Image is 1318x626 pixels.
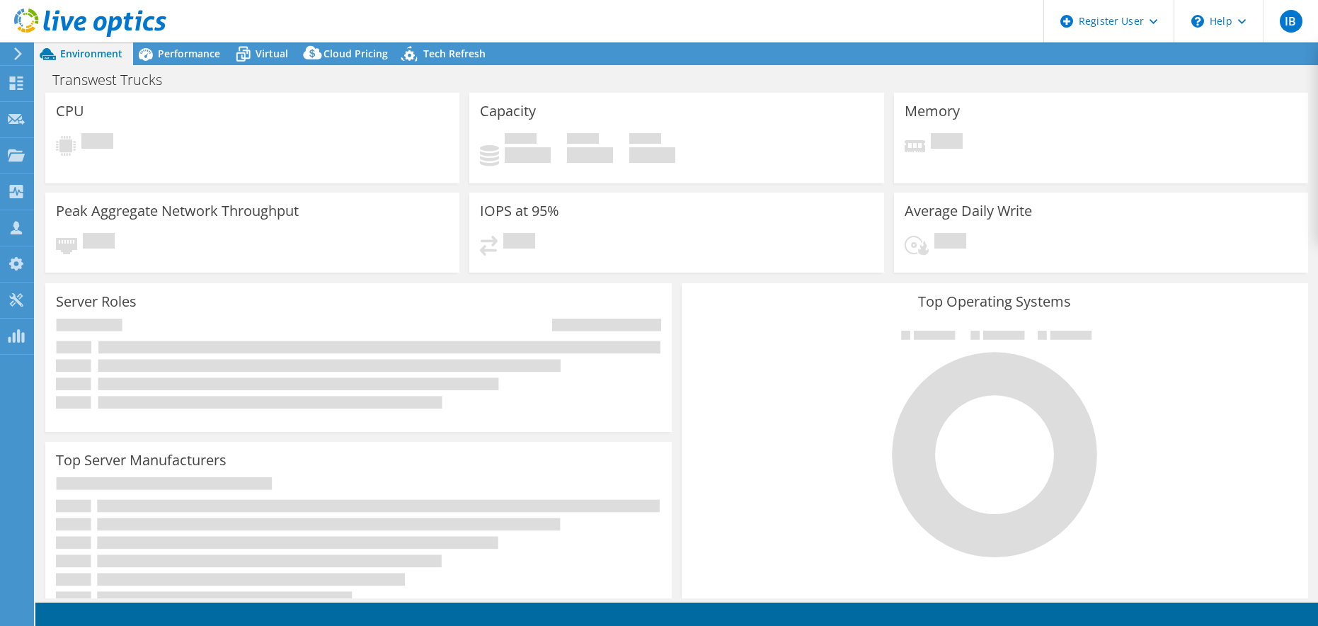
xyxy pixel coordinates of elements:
[256,47,288,60] span: Virtual
[692,294,1297,309] h3: Top Operating Systems
[60,47,122,60] span: Environment
[480,103,536,119] h3: Capacity
[56,453,227,468] h3: Top Server Manufacturers
[480,203,559,219] h3: IOPS at 95%
[56,294,137,309] h3: Server Roles
[505,147,551,163] h4: 0 GiB
[567,133,599,147] span: Free
[81,133,113,152] span: Pending
[56,103,84,119] h3: CPU
[1191,15,1204,28] svg: \n
[629,147,675,163] h4: 0 GiB
[1280,10,1302,33] span: IB
[934,233,966,252] span: Pending
[423,47,486,60] span: Tech Refresh
[905,203,1032,219] h3: Average Daily Write
[905,103,960,119] h3: Memory
[46,72,184,88] h1: Transwest Trucks
[931,133,963,152] span: Pending
[567,147,613,163] h4: 0 GiB
[629,133,661,147] span: Total
[505,133,537,147] span: Used
[323,47,388,60] span: Cloud Pricing
[158,47,220,60] span: Performance
[503,233,535,252] span: Pending
[56,203,299,219] h3: Peak Aggregate Network Throughput
[83,233,115,252] span: Pending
